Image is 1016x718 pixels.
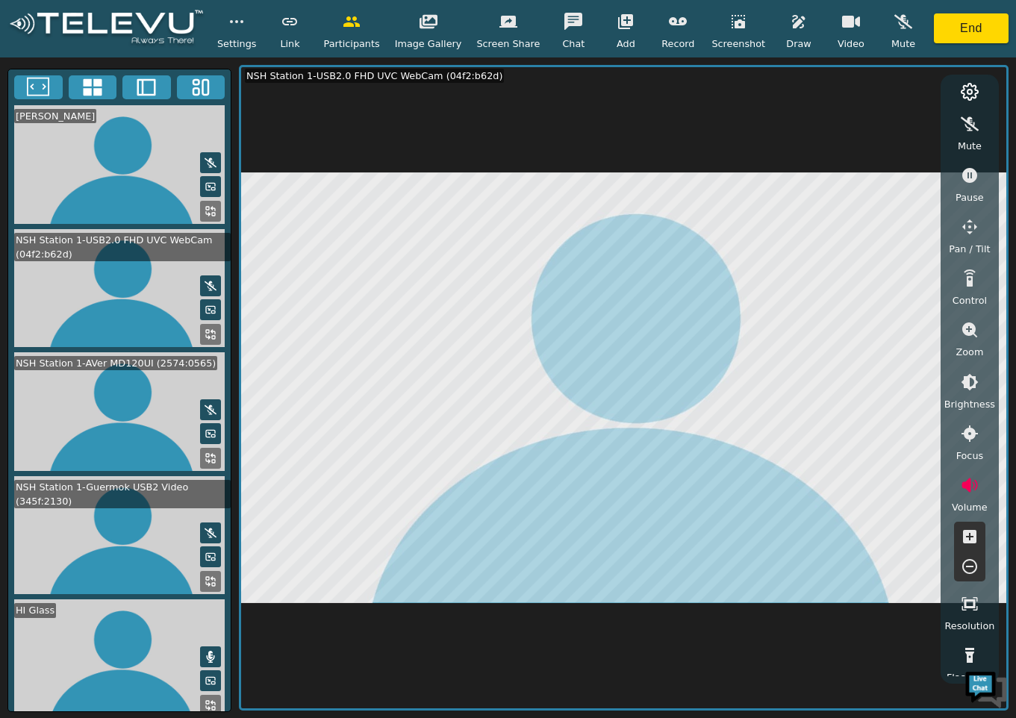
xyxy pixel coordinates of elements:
button: Mute [200,399,221,420]
span: Pause [956,190,984,205]
span: Add [617,37,635,51]
button: Picture in Picture [200,670,221,691]
img: logoWhite.png [7,10,205,48]
span: Pan / Tilt [949,242,990,256]
div: [PERSON_NAME] [14,109,96,123]
span: Mute [891,37,915,51]
button: Replace Feed [200,201,221,222]
span: Chat [562,37,585,51]
span: Flashlight [947,670,993,684]
div: NSH Station 1-USB2.0 FHD UVC WebCam (04f2:b62d) [245,69,504,83]
button: Mute [200,275,221,296]
img: Chat Widget [964,666,1009,711]
button: Replace Feed [200,695,221,716]
button: Mute [200,646,221,667]
span: Zoom [956,345,983,359]
span: Link [280,37,299,51]
span: Settings [217,37,257,51]
div: Minimize live chat window [245,7,281,43]
button: Picture in Picture [200,546,221,567]
textarea: Type your message and hit 'Enter' [7,408,284,460]
span: Record [661,37,694,51]
div: HI Glass [14,603,56,617]
span: Focus [956,449,984,463]
span: Screenshot [711,37,765,51]
button: Two Window Medium [122,75,171,99]
button: End [934,13,1009,43]
button: Picture in Picture [200,423,221,444]
span: Image Gallery [395,37,462,51]
button: Fullscreen [14,75,63,99]
button: 4x4 [69,75,117,99]
button: Mute [200,152,221,173]
button: Mute [200,522,221,543]
button: Replace Feed [200,448,221,469]
button: Picture in Picture [200,299,221,320]
span: Brightness [944,397,995,411]
button: Three Window Medium [177,75,225,99]
span: We're online! [87,188,206,339]
span: Control [953,293,987,308]
button: Picture in Picture [200,176,221,197]
span: Mute [958,139,982,153]
img: d_736959983_company_1615157101543_736959983 [25,69,63,107]
span: Draw [786,37,811,51]
div: NSH Station 1-USB2.0 FHD UVC WebCam (04f2:b62d) [14,233,231,261]
button: Replace Feed [200,571,221,592]
div: NSH Station 1-Guermok USB2 Video (345f:2130) [14,480,231,508]
span: Screen Share [476,37,540,51]
span: Resolution [944,619,994,633]
button: Replace Feed [200,324,221,345]
div: Chat with us now [78,78,251,98]
div: NSH Station 1-AVer MD120UI (2574:0565) [14,356,217,370]
span: Participants [323,37,379,51]
span: Volume [952,500,988,514]
span: Video [838,37,864,51]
